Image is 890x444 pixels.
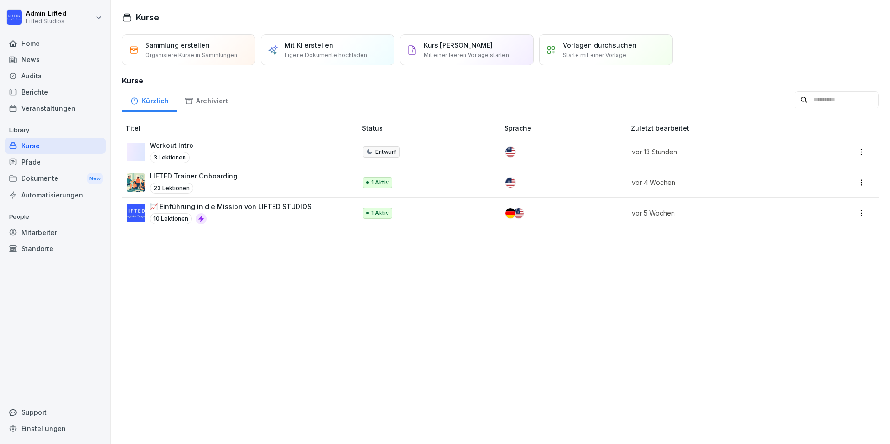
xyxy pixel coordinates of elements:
p: LIFTED Trainer Onboarding [150,171,237,181]
img: o6aylgax4tylr7irc3of79z8.png [127,204,145,222]
p: Mit KI erstellen [285,40,333,50]
p: Eigene Dokumente hochladen [285,51,367,59]
a: Pfade [5,154,106,170]
p: Titel [126,123,358,133]
p: Entwurf [375,148,396,156]
p: Kurs [PERSON_NAME] [424,40,493,50]
p: People [5,209,106,224]
p: Mit einer leeren Vorlage starten [424,51,509,59]
p: Lifted Studios [26,18,66,25]
p: 1 Aktiv [371,209,389,217]
p: 1 Aktiv [371,178,389,187]
p: 23 Lektionen [150,183,193,194]
a: Einstellungen [5,420,106,437]
img: de.svg [505,208,515,218]
p: Sprache [504,123,627,133]
a: Kurse [5,138,106,154]
p: Library [5,123,106,138]
h1: Kurse [136,11,159,24]
a: Mitarbeiter [5,224,106,241]
img: z7gfpxrptx6cqmiflon129uz.png [127,173,145,192]
p: vor 5 Wochen [632,208,804,218]
p: Admin Lifted [26,10,66,18]
a: Standorte [5,241,106,257]
a: Home [5,35,106,51]
p: Zuletzt bearbeitet [631,123,815,133]
img: us.svg [514,208,524,218]
p: vor 13 Stunden [632,147,804,157]
p: vor 4 Wochen [632,178,804,187]
a: Kürzlich [122,88,177,112]
a: Archiviert [177,88,236,112]
h3: Kurse [122,75,879,86]
p: Sammlung erstellen [145,40,210,50]
a: News [5,51,106,68]
p: 3 Lektionen [150,152,190,163]
p: 📈 Einführung in die Mission von LIFTED STUDIOS [150,202,311,211]
div: Support [5,404,106,420]
p: Status [362,123,501,133]
p: Vorlagen durchsuchen [563,40,636,50]
div: Dokumente [5,170,106,187]
a: Veranstaltungen [5,100,106,116]
p: Starte mit einer Vorlage [563,51,626,59]
p: 10 Lektionen [150,213,192,224]
p: Organisiere Kurse in Sammlungen [145,51,237,59]
img: us.svg [505,178,515,188]
img: us.svg [505,147,515,157]
a: DokumenteNew [5,170,106,187]
a: Audits [5,68,106,84]
a: Automatisierungen [5,187,106,203]
a: Berichte [5,84,106,100]
div: New [87,173,103,184]
p: Workout Intro [150,140,193,150]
